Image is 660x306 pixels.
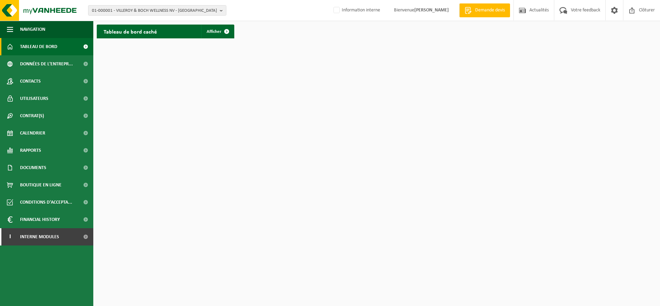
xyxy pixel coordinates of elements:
[20,90,48,107] span: Utilisateurs
[207,29,221,34] span: Afficher
[201,25,234,38] a: Afficher
[20,21,45,38] span: Navigation
[20,124,45,142] span: Calendrier
[88,5,226,16] button: 01-000001 - VILLEROY & BOCH WELLNESS NV - [GEOGRAPHIC_DATA]
[92,6,217,16] span: 01-000001 - VILLEROY & BOCH WELLNESS NV - [GEOGRAPHIC_DATA]
[459,3,510,17] a: Demande devis
[20,142,41,159] span: Rapports
[20,107,44,124] span: Contrat(s)
[20,55,73,73] span: Données de l'entrepr...
[20,159,46,176] span: Documents
[20,73,41,90] span: Contacts
[332,5,380,16] label: Information interne
[20,211,60,228] span: Financial History
[414,8,449,13] strong: [PERSON_NAME]
[20,176,62,194] span: Boutique en ligne
[97,25,164,38] h2: Tableau de bord caché
[20,194,72,211] span: Conditions d'accepta...
[7,228,13,245] span: I
[20,38,57,55] span: Tableau de bord
[473,7,507,14] span: Demande devis
[20,228,59,245] span: Interne modules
